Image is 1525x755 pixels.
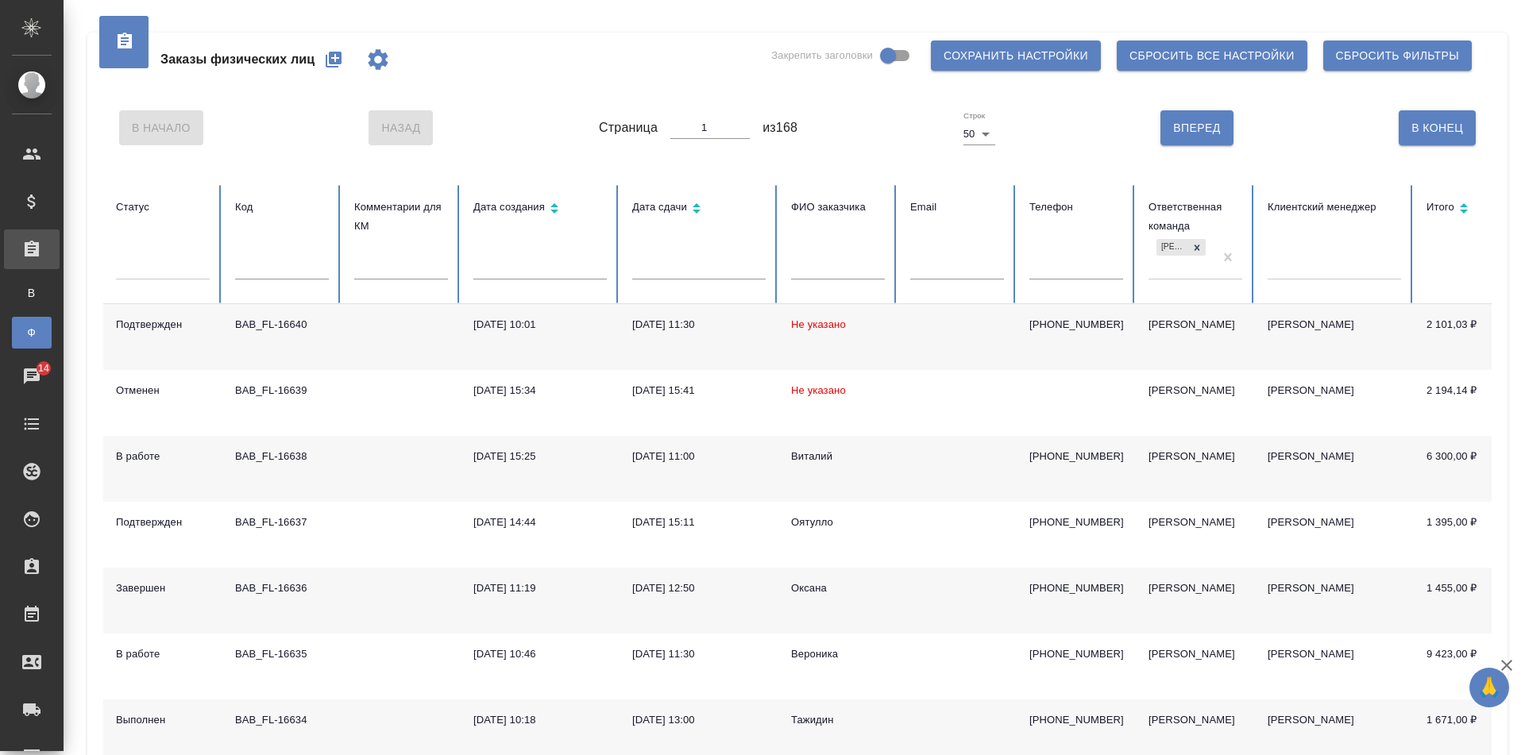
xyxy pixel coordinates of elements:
span: из 168 [762,118,797,137]
div: Оксана [791,580,885,596]
div: [PERSON_NAME] [1149,317,1242,333]
span: Вперед [1173,118,1220,138]
span: Закрепить заголовки [771,48,873,64]
div: Подтвержден [116,514,210,530]
div: Email [910,198,1004,217]
div: [DATE] 11:00 [632,449,766,464]
span: Не указано [791,318,846,330]
div: BAB_FL-16639 [235,383,329,399]
span: В [20,285,44,301]
div: [PERSON_NAME] [1149,449,1242,464]
div: [PERSON_NAME] [1149,712,1242,728]
div: [DATE] 11:30 [632,317,766,333]
a: Ф [12,317,52,349]
button: В Конец [1399,110,1476,145]
div: [DATE] 11:19 [473,580,607,596]
div: Статус [116,198,210,217]
div: BAB_FL-16636 [235,580,329,596]
p: [PHONE_NUMBER] [1029,449,1123,464]
button: Сбросить фильтры [1323,40,1472,71]
div: BAB_FL-16635 [235,646,329,662]
div: 50 [963,123,995,145]
div: [PERSON_NAME] [1149,580,1242,596]
button: 🙏 [1469,668,1509,707]
div: [DATE] 15:41 [632,383,766,399]
div: Телефон [1029,198,1123,217]
div: Вероника [791,646,885,662]
label: Строк [963,112,985,120]
div: [DATE] 15:34 [473,383,607,399]
td: [PERSON_NAME] [1255,304,1414,370]
span: В Конец [1411,118,1463,138]
a: 14 [4,356,60,396]
div: BAB_FL-16637 [235,514,329,530]
div: В работе [116,646,210,662]
div: [DATE] 11:30 [632,646,766,662]
div: [DATE] 10:46 [473,646,607,662]
span: Страница [599,118,658,137]
p: [PHONE_NUMBER] [1029,580,1123,596]
div: [DATE] 12:50 [632,580,766,596]
div: Сортировка [473,198,607,221]
div: Оятулло [791,514,885,530]
button: Сбросить все настройки [1117,40,1307,71]
div: Отменен [116,383,210,399]
div: Сортировка [1427,198,1520,221]
p: [PHONE_NUMBER] [1029,317,1123,333]
div: [DATE] 15:11 [632,514,766,530]
div: Виталий [791,449,885,464]
div: Клиентский менеджер [1268,198,1401,217]
span: Не указано [791,384,846,396]
div: [PERSON_NAME] [1156,239,1188,256]
div: [PERSON_NAME] [1149,646,1242,662]
div: [PERSON_NAME] [1149,383,1242,399]
p: [PHONE_NUMBER] [1029,712,1123,728]
td: [PERSON_NAME] [1255,634,1414,699]
div: Подтвержден [116,317,210,333]
span: Сбросить все настройки [1129,46,1295,66]
div: BAB_FL-16634 [235,712,329,728]
div: [DATE] 15:25 [473,449,607,464]
span: Заказы физических лиц [160,50,315,69]
div: [DATE] 10:01 [473,317,607,333]
div: [DATE] 10:18 [473,712,607,728]
div: Завершен [116,580,210,596]
div: BAB_FL-16638 [235,449,329,464]
div: Комментарии для КМ [354,198,448,236]
div: [PERSON_NAME] [1149,514,1242,530]
div: Выполнен [116,712,210,728]
span: Ф [20,325,44,341]
div: ФИО заказчика [791,198,885,217]
td: [PERSON_NAME] [1255,436,1414,502]
span: 🙏 [1476,671,1503,704]
div: Тажидин [791,712,885,728]
div: Код [235,198,329,217]
div: Ответственная команда [1149,198,1242,236]
p: [PHONE_NUMBER] [1029,646,1123,662]
button: Создать [315,40,353,79]
div: [DATE] 13:00 [632,712,766,728]
td: [PERSON_NAME] [1255,502,1414,568]
div: BAB_FL-16640 [235,317,329,333]
button: Сохранить настройки [931,40,1101,71]
span: 14 [29,360,59,376]
div: Сортировка [632,198,766,221]
p: [PHONE_NUMBER] [1029,514,1123,530]
td: [PERSON_NAME] [1255,370,1414,436]
span: Сохранить настройки [944,46,1088,66]
div: [DATE] 14:44 [473,514,607,530]
span: Сбросить фильтры [1336,46,1459,66]
td: [PERSON_NAME] [1255,568,1414,634]
button: Вперед [1160,110,1233,145]
a: В [12,277,52,309]
div: В работе [116,449,210,464]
